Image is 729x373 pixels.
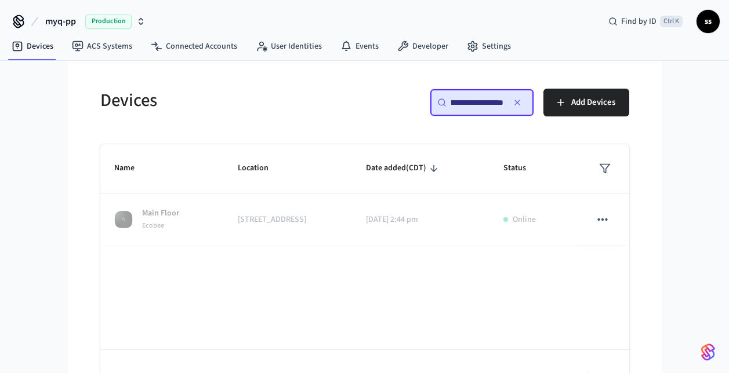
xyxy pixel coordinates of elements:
[63,36,142,57] a: ACS Systems
[100,144,629,246] table: sticky table
[246,36,331,57] a: User Identities
[238,159,284,177] span: Location
[114,210,133,229] img: Ecobee 3 Lite Thermostat
[697,10,720,33] button: ss
[660,16,683,27] span: Ctrl K
[503,159,541,177] span: Status
[599,11,692,32] div: Find by IDCtrl K
[142,207,179,220] p: Main Floor
[543,89,629,116] button: Add Devices
[571,95,615,110] span: Add Devices
[621,16,657,27] span: Find by ID
[100,89,358,112] h5: Devices
[238,214,338,226] p: [STREET_ADDRESS]
[2,36,63,57] a: Devices
[45,14,76,28] span: myq-pp
[85,14,132,29] span: Production
[701,343,715,361] img: SeamLogoGradient.69752ec5.svg
[388,36,458,57] a: Developer
[366,214,476,226] p: [DATE] 2:44 pm
[698,11,719,32] span: ss
[513,214,536,226] p: Online
[142,221,164,231] span: Ecobee
[331,36,388,57] a: Events
[114,159,150,177] span: Name
[142,36,246,57] a: Connected Accounts
[366,159,441,177] span: Date added(CDT)
[458,36,520,57] a: Settings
